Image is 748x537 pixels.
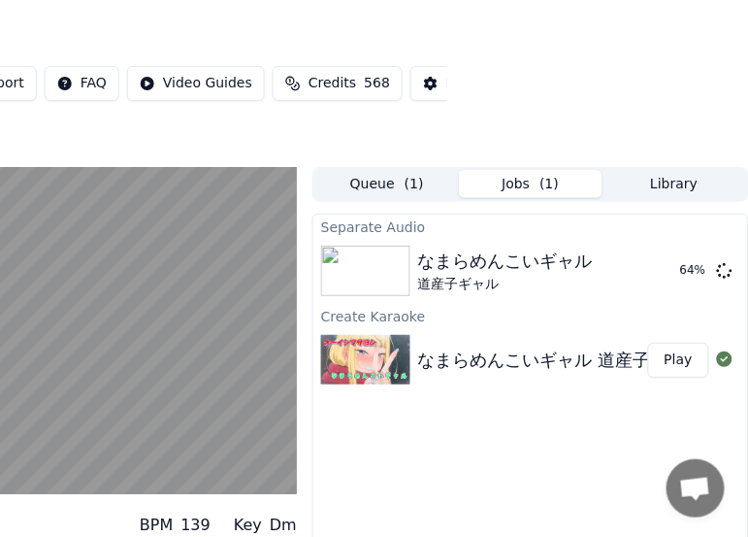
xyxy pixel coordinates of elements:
[181,514,211,537] div: 139
[313,215,748,238] div: Separate Audio
[418,248,593,275] div: なまらめんこいギャル
[273,66,403,101] button: Credits568
[667,459,725,518] a: チャットを開く
[405,175,424,194] span: ( 1 )
[446,74,502,93] div: Settings
[365,74,391,93] span: 568
[680,263,709,279] div: 64 %
[270,514,297,537] div: Dm
[234,514,262,537] div: Key
[315,170,459,198] button: Queue
[140,514,173,537] div: BPM
[540,175,560,194] span: ( 1 )
[45,66,119,101] button: FAQ
[410,66,514,101] button: Settings
[313,304,748,327] div: Create Karaoke
[418,275,593,294] div: 道産子ギャル
[127,66,265,101] button: Video Guides
[602,170,746,198] button: Library
[309,74,356,93] span: Credits
[648,343,709,378] button: Play
[459,170,602,198] button: Jobs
